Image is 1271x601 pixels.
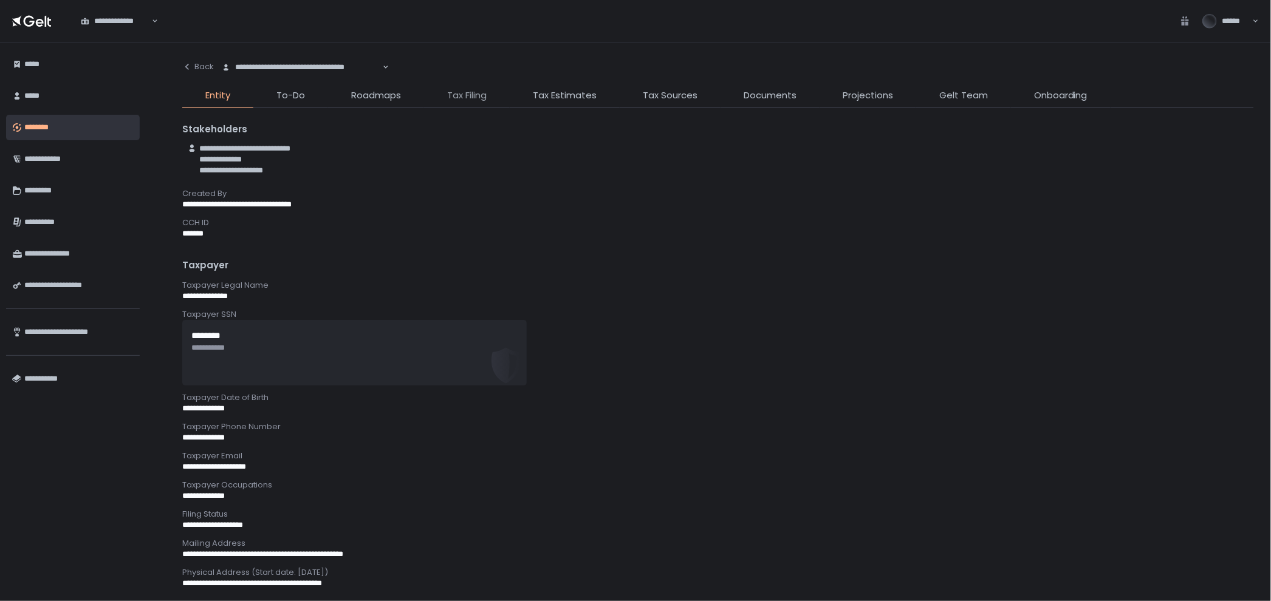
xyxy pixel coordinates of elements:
[182,188,1254,199] div: Created By
[447,89,487,103] span: Tax Filing
[351,89,401,103] span: Roadmaps
[214,55,389,80] div: Search for option
[182,567,1254,578] div: Physical Address (Start date: [DATE])
[182,480,1254,491] div: Taxpayer Occupations
[643,89,697,103] span: Tax Sources
[182,55,214,79] button: Back
[1034,89,1088,103] span: Onboarding
[744,89,797,103] span: Documents
[150,15,151,27] input: Search for option
[843,89,893,103] span: Projections
[533,89,597,103] span: Tax Estimates
[182,421,1254,432] div: Taxpayer Phone Number
[182,450,1254,461] div: Taxpayer Email
[205,89,230,103] span: Entity
[276,89,305,103] span: To-Do
[182,309,1254,320] div: Taxpayer SSN
[182,392,1254,403] div: Taxpayer Date of Birth
[182,280,1254,291] div: Taxpayer Legal Name
[182,61,214,72] div: Back
[182,217,1254,228] div: CCH ID
[73,8,158,33] div: Search for option
[182,538,1254,549] div: Mailing Address
[182,123,1254,137] div: Stakeholders
[939,89,988,103] span: Gelt Team
[182,259,1254,273] div: Taxpayer
[182,509,1254,520] div: Filing Status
